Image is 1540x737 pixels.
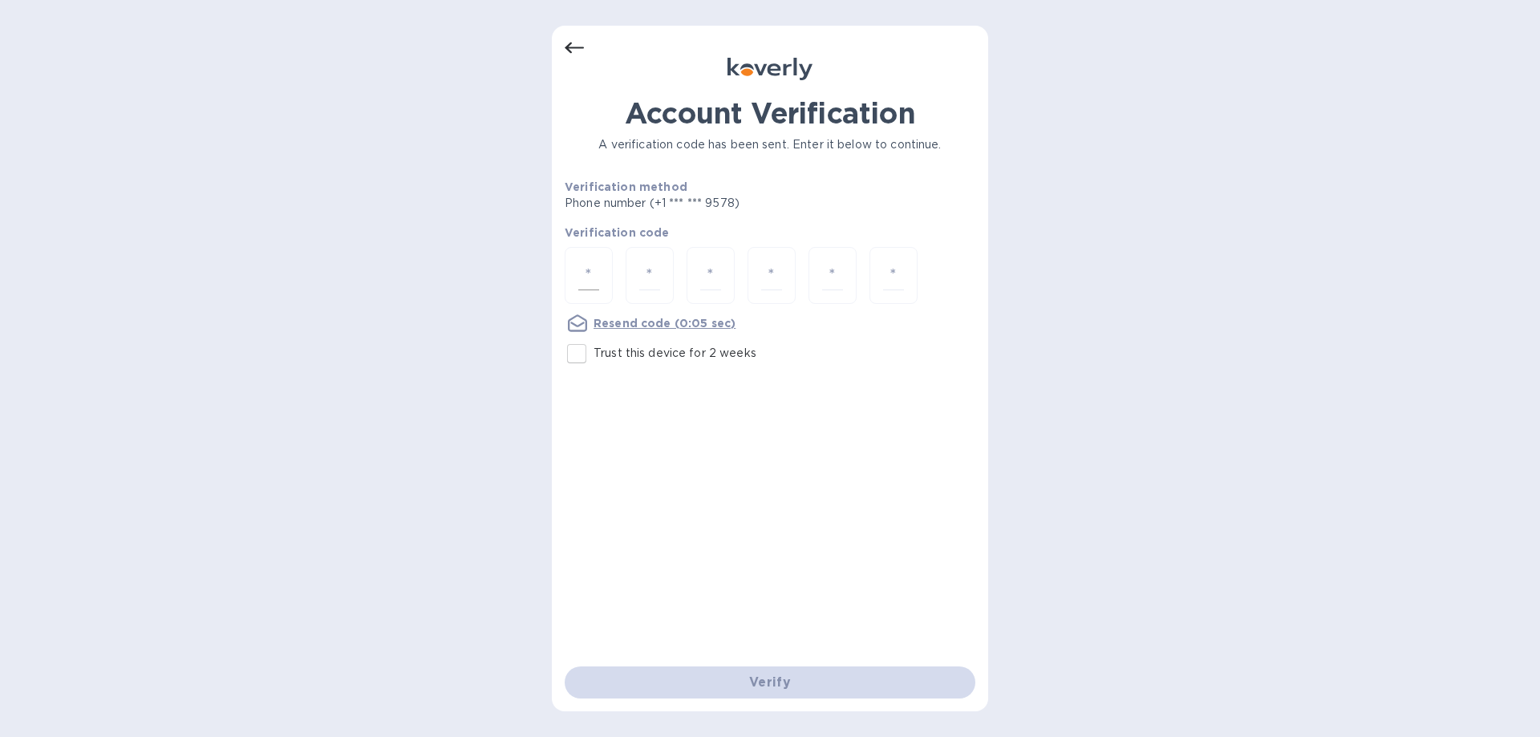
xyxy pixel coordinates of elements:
[565,225,975,241] p: Verification code
[565,180,687,193] b: Verification method
[565,136,975,153] p: A verification code has been sent. Enter it below to continue.
[565,195,862,212] p: Phone number (+1 *** *** 9578)
[565,96,975,130] h1: Account Verification
[594,317,736,330] u: Resend code (0:05 sec)
[594,345,756,362] p: Trust this device for 2 weeks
